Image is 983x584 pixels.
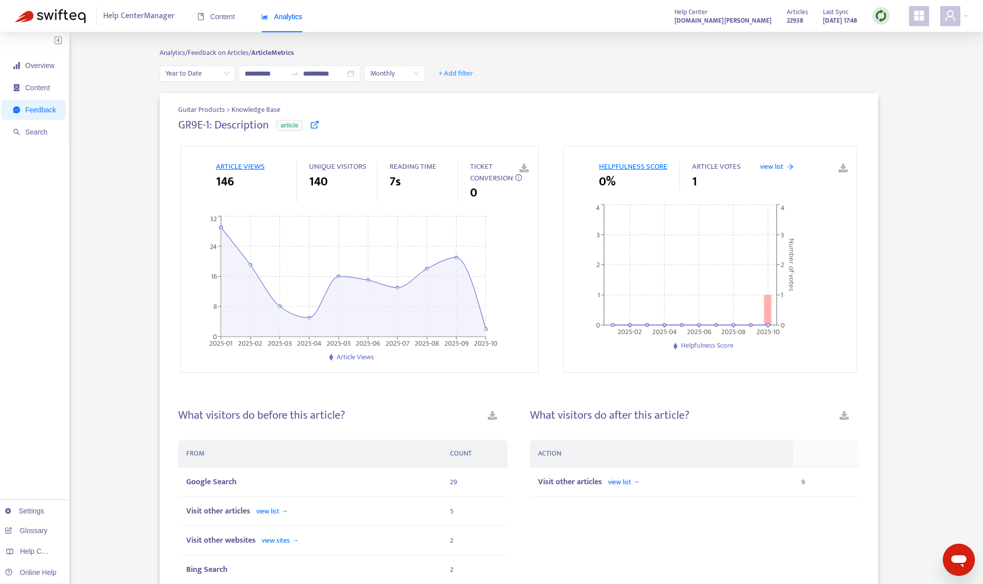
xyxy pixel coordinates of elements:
[5,568,56,576] a: Online Help
[186,475,237,489] span: Google Search
[178,104,226,115] span: Guitar Products
[232,104,280,115] span: Knowledge Base
[216,160,265,173] span: ARTICLE VIEWS
[186,504,250,518] span: Visit other articles
[25,61,54,70] span: Overview
[103,7,175,26] span: Help Center Manager
[674,7,708,18] span: Help Center
[13,84,20,91] span: container
[760,161,783,172] span: view list
[210,213,217,225] tspan: 32
[390,160,436,173] span: READING TIME
[608,476,640,488] span: view list →
[166,66,229,81] span: Year to Date
[652,326,676,338] tspan: 2025-04
[597,289,600,301] tspan: 1
[226,104,232,115] span: >
[327,338,351,349] tspan: 2025-05
[291,70,299,78] span: to
[781,229,784,241] tspan: 3
[211,271,217,282] tspan: 16
[450,535,453,546] span: 2
[943,544,975,576] iframe: メッセージングウィンドウを開くボタン
[415,338,439,349] tspan: 2025-08
[692,160,741,173] span: ARTICLE VOTES
[209,338,233,349] tspan: 2025-01
[178,118,269,132] h4: GR9E-1: Description
[210,240,217,252] tspan: 24
[291,70,299,78] span: swap-right
[256,505,288,517] span: view list →
[599,173,616,191] span: 0%
[15,9,86,23] img: Swifteq
[276,120,302,131] span: article
[470,184,477,202] span: 0
[785,238,798,291] tspan: Number of votes
[875,10,887,22] img: sync.dc5367851b00ba804db3.png
[20,547,61,555] span: Help Centers
[470,160,513,184] span: TICKET CONVERSION
[450,564,453,575] span: 2
[913,10,925,22] span: appstore
[309,173,328,191] span: 140
[618,326,642,338] tspan: 2025-02
[944,10,956,22] span: user
[261,13,268,20] span: area-chart
[356,338,380,349] tspan: 2025-06
[431,66,481,82] button: + Add filter
[268,338,292,349] tspan: 2025-03
[13,128,20,136] span: search
[599,160,667,173] span: HELPFULNESS SCORE
[261,13,303,21] span: Analytics
[25,128,47,136] span: Search
[337,351,374,363] span: Article Views
[442,440,508,468] th: COUNT
[692,173,697,191] span: 1
[721,326,745,338] tspan: 2025-08
[197,13,204,20] span: book
[213,331,217,343] tspan: 0
[596,319,600,331] tspan: 0
[787,163,794,170] span: arrow-right
[687,326,711,338] tspan: 2025-06
[596,229,600,241] tspan: 3
[390,173,401,191] span: 7s
[262,535,298,546] span: view sites →
[530,409,690,422] h4: What visitors do after this article?
[450,476,457,488] span: 29
[13,62,20,69] span: signal
[444,338,469,349] tspan: 2025-09
[5,527,47,535] a: Glossary
[186,563,228,576] span: Bing Search
[197,13,235,21] span: Content
[781,202,785,214] tspan: 4
[757,326,780,338] tspan: 2025-10
[178,409,345,422] h4: What visitors do before this article?
[787,15,803,26] strong: 22938
[681,340,733,351] span: Helpfulness Score
[530,440,793,468] th: ACTION
[781,319,785,331] tspan: 0
[596,202,600,214] tspan: 4
[239,338,263,349] tspan: 2025-02
[160,47,251,58] span: Analytics/ Feedback on Articles/
[178,440,441,468] th: FROM
[438,68,473,80] span: + Add filter
[25,106,56,114] span: Feedback
[25,84,50,92] span: Content
[251,47,294,58] strong: Article Metrics
[370,66,419,81] span: Monthly
[186,534,256,547] span: Visit other websites
[781,289,783,301] tspan: 1
[13,106,20,113] span: message
[674,15,772,26] a: [DOMAIN_NAME][PERSON_NAME]
[309,160,366,173] span: UNIQUE VISITORS
[801,476,805,488] span: 9
[596,259,600,271] tspan: 2
[216,173,234,191] span: 146
[823,15,857,26] strong: [DATE] 17:48
[386,338,410,349] tspan: 2025-07
[781,259,784,271] tspan: 2
[474,338,497,349] tspan: 2025-10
